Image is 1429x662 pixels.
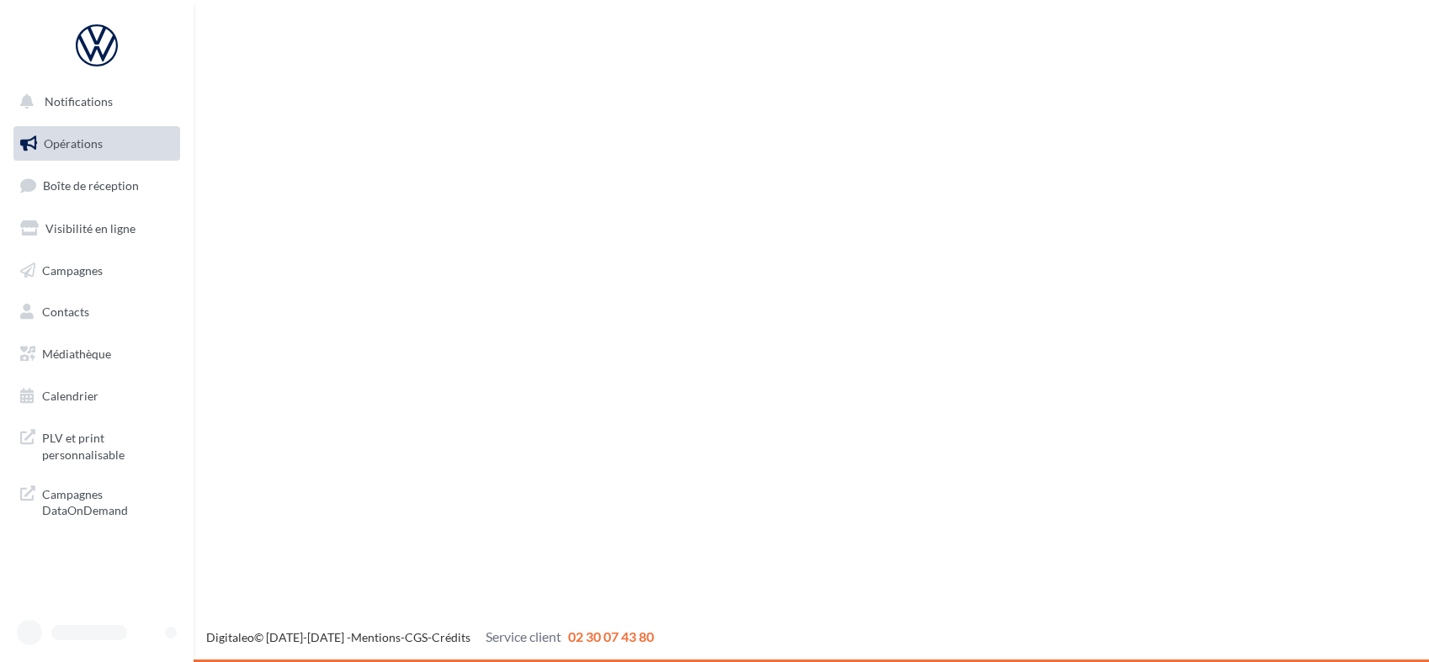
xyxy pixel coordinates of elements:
[206,630,254,644] a: Digitaleo
[432,630,470,644] a: Crédits
[351,630,401,644] a: Mentions
[10,167,183,204] a: Boîte de réception
[10,84,177,119] button: Notifications
[405,630,428,644] a: CGS
[42,426,173,463] span: PLV et print personnalisable
[44,136,103,151] span: Opérations
[45,221,135,236] span: Visibilité en ligne
[486,628,561,644] span: Service client
[42,389,98,403] span: Calendrier
[10,379,183,414] a: Calendrier
[10,211,183,246] a: Visibilité en ligne
[42,347,111,361] span: Médiathèque
[206,630,654,644] span: © [DATE]-[DATE] - - -
[42,262,103,277] span: Campagnes
[42,305,89,319] span: Contacts
[10,294,183,330] a: Contacts
[10,253,183,289] a: Campagnes
[568,628,654,644] span: 02 30 07 43 80
[45,94,113,109] span: Notifications
[10,420,183,469] a: PLV et print personnalisable
[42,483,173,519] span: Campagnes DataOnDemand
[43,178,139,193] span: Boîte de réception
[10,476,183,526] a: Campagnes DataOnDemand
[10,336,183,372] a: Médiathèque
[10,126,183,162] a: Opérations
